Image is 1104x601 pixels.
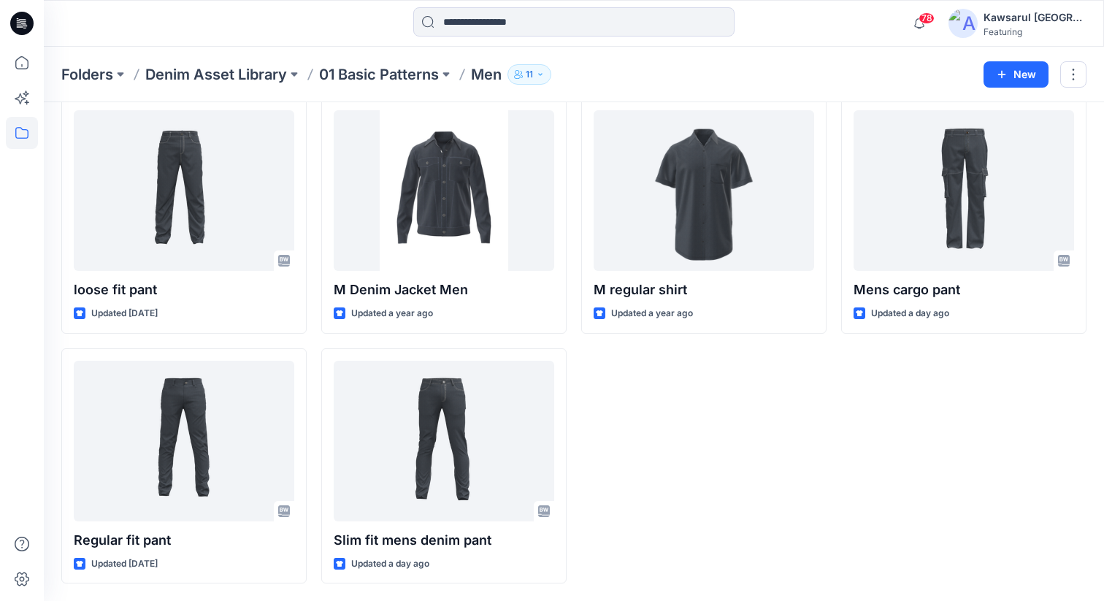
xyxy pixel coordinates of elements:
p: Slim fit mens denim pant [334,530,554,551]
p: Updated a year ago [611,306,693,321]
p: Updated a year ago [351,306,433,321]
p: Updated a day ago [871,306,949,321]
button: New [984,61,1049,88]
p: Men [471,64,502,85]
p: 11 [526,66,533,83]
a: Folders [61,64,113,85]
a: M regular shirt [594,110,814,271]
p: Regular fit pant [74,530,294,551]
p: M Denim Jacket Men [334,280,554,300]
p: Updated [DATE] [91,306,158,321]
a: 01 Basic Patterns [319,64,439,85]
a: Slim fit mens denim pant [334,361,554,521]
p: M regular shirt [594,280,814,300]
p: Mens cargo pant [854,280,1074,300]
div: Kawsarul [GEOGRAPHIC_DATA] [984,9,1086,26]
span: 78 [919,12,935,24]
a: Denim Asset Library [145,64,287,85]
p: Updated a day ago [351,556,429,572]
a: M Denim Jacket Men [334,110,554,271]
a: Mens cargo pant [854,110,1074,271]
p: loose fit pant [74,280,294,300]
button: 11 [507,64,551,85]
a: Regular fit pant [74,361,294,521]
a: loose fit pant [74,110,294,271]
img: avatar [948,9,978,38]
div: Featuring [984,26,1086,37]
p: Updated [DATE] [91,556,158,572]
